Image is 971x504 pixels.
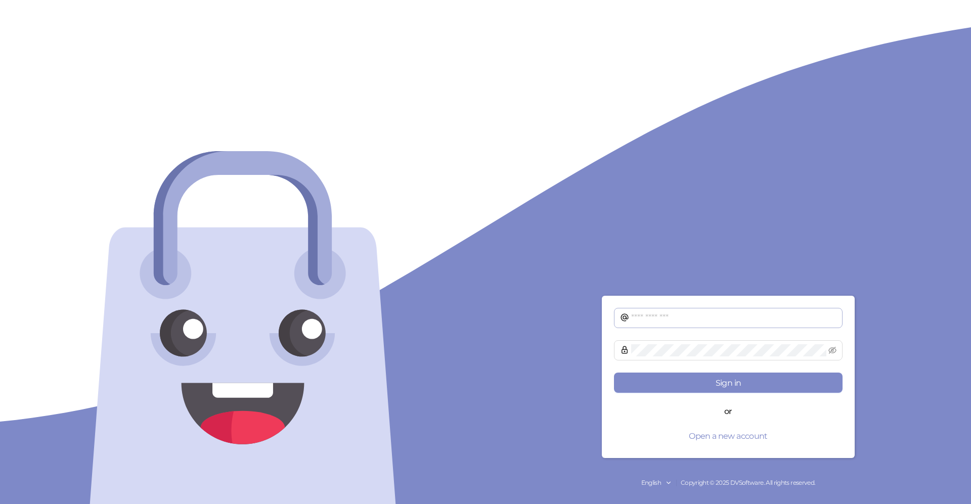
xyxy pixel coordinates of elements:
button: Open a new account [614,426,843,446]
div: Copyright © 2025 DVSoftware. All rights reserved. [485,478,971,488]
div: English [641,478,661,488]
span: or [716,405,740,418]
img: logo-face.svg [86,151,400,504]
span: eye-invisible [828,346,836,354]
button: Sign in [614,373,843,393]
a: Open a new account [614,432,843,441]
